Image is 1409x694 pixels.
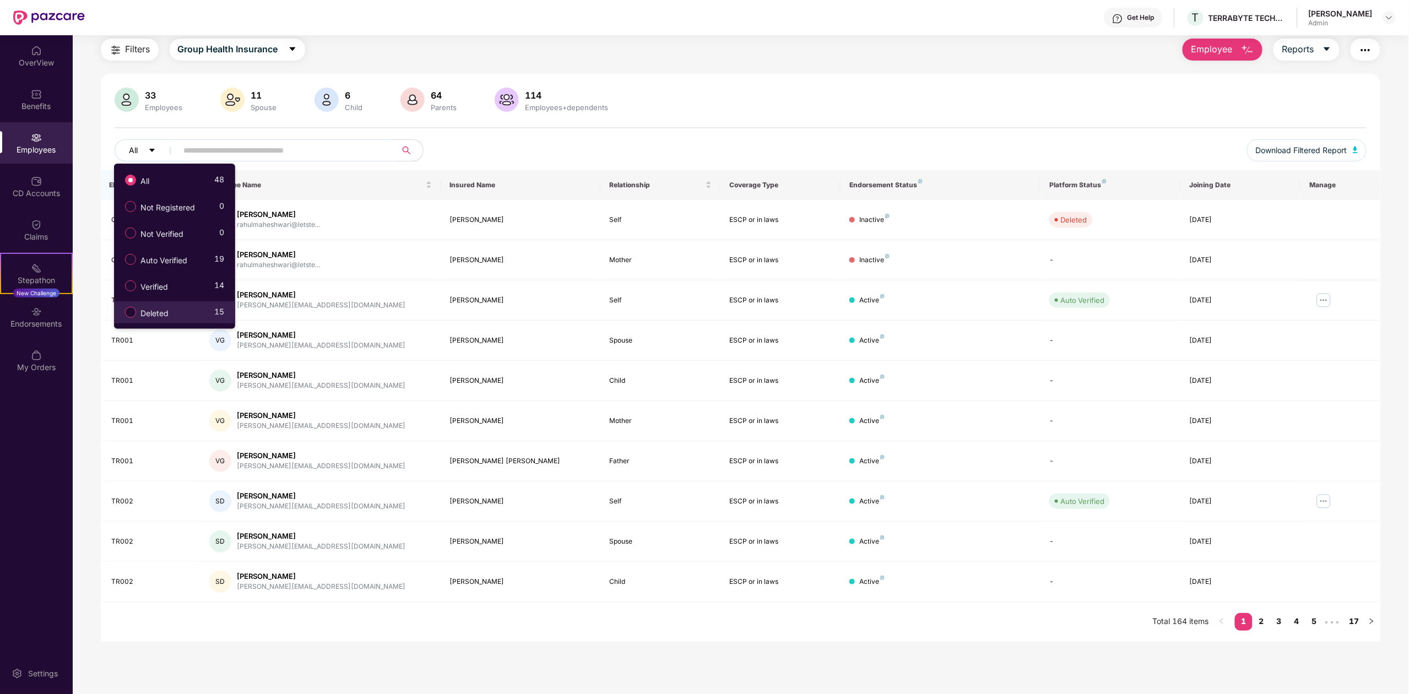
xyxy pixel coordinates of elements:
th: Coverage Type [720,170,841,200]
button: Employee [1183,39,1262,61]
div: Active [859,496,885,507]
li: 17 [1345,613,1363,631]
img: New Pazcare Logo [13,10,85,25]
img: svg+xml;base64,PHN2ZyB4bWxucz0iaHR0cDovL3d3dy53My5vcmcvMjAwMC9zdmciIHhtbG5zOnhsaW5rPSJodHRwOi8vd3... [1353,147,1358,153]
span: 15 [214,306,224,322]
div: [PERSON_NAME] [237,290,405,300]
td: - [1041,401,1180,441]
div: Endorsement Status [849,181,1032,189]
div: rahulmaheshwari@letste... [237,260,320,270]
span: Employee [1191,42,1232,56]
td: - [1041,361,1180,401]
img: svg+xml;base64,PHN2ZyB4bWxucz0iaHR0cDovL3d3dy53My5vcmcvMjAwMC9zdmciIHdpZHRoPSI4IiBoZWlnaHQ9IjgiIH... [880,294,885,299]
div: ESCP or in laws [729,416,832,426]
div: Employees [143,103,185,112]
div: VG [209,329,231,351]
img: svg+xml;base64,PHN2ZyB4bWxucz0iaHR0cDovL3d3dy53My5vcmcvMjAwMC9zdmciIHhtbG5zOnhsaW5rPSJodHRwOi8vd3... [115,88,139,112]
div: Active [859,335,885,346]
button: Group Health Insurancecaret-down [170,39,305,61]
div: ESCP or in laws [729,215,832,225]
img: svg+xml;base64,PHN2ZyBpZD0iRW5kb3JzZW1lbnRzIiB4bWxucz0iaHR0cDovL3d3dy53My5vcmcvMjAwMC9zdmciIHdpZH... [31,306,42,317]
span: Deleted [136,307,173,319]
div: [PERSON_NAME] [237,330,405,340]
div: Mother [609,416,712,426]
th: Relationship [600,170,720,200]
div: [PERSON_NAME] [449,295,592,306]
a: 5 [1305,613,1323,630]
span: caret-down [288,45,297,55]
td: - [1041,562,1180,602]
div: ESCP or in laws [729,255,832,265]
div: Active [859,536,885,547]
div: Get Help [1128,13,1155,22]
div: ESCP or in laws [729,295,832,306]
span: caret-down [1323,45,1331,55]
div: Child [343,103,365,112]
div: [PERSON_NAME] [449,536,592,547]
div: SD [209,530,231,552]
img: svg+xml;base64,PHN2ZyB4bWxucz0iaHR0cDovL3d3dy53My5vcmcvMjAwMC9zdmciIHdpZHRoPSI4IiBoZWlnaHQ9IjgiIH... [885,214,890,218]
div: [PERSON_NAME][EMAIL_ADDRESS][DOMAIN_NAME] [237,340,405,351]
div: [PERSON_NAME] [449,376,592,386]
th: Employee Name [200,170,441,200]
div: [PERSON_NAME] [449,335,592,346]
div: [PERSON_NAME] [237,209,320,220]
img: svg+xml;base64,PHN2ZyB4bWxucz0iaHR0cDovL3d3dy53My5vcmcvMjAwMC9zdmciIHdpZHRoPSI4IiBoZWlnaHQ9IjgiIH... [880,334,885,339]
div: Child [609,376,712,386]
img: svg+xml;base64,PHN2ZyBpZD0iRW1wbG95ZWVzIiB4bWxucz0iaHR0cDovL3d3dy53My5vcmcvMjAwMC9zdmciIHdpZHRoPS... [31,132,42,143]
div: rahulmaheshwari@letste... [237,220,320,230]
div: TR002 [112,577,192,587]
li: Total 164 items [1152,613,1209,631]
span: 19 [214,253,224,269]
span: Auto Verified [136,254,192,267]
div: Auto Verified [1060,295,1104,306]
div: TR001 [112,376,192,386]
span: 0 [219,226,224,242]
span: right [1368,618,1375,625]
div: VG [209,370,231,392]
div: Inactive [859,255,890,265]
img: svg+xml;base64,PHN2ZyBpZD0iQmVuZWZpdHMiIHhtbG5zPSJodHRwOi8vd3d3LnczLm9yZy8yMDAwL3N2ZyIgd2lkdGg9Ij... [31,89,42,100]
div: [PERSON_NAME][EMAIL_ADDRESS][DOMAIN_NAME] [237,501,405,512]
div: TR001 [112,416,192,426]
button: Reportscaret-down [1273,39,1340,61]
div: Self [609,496,712,507]
img: svg+xml;base64,PHN2ZyB4bWxucz0iaHR0cDovL3d3dy53My5vcmcvMjAwMC9zdmciIHhtbG5zOnhsaW5rPSJodHRwOi8vd3... [400,88,425,112]
div: [PERSON_NAME] [449,255,592,265]
span: T [1192,11,1199,24]
div: [PERSON_NAME] [237,451,405,461]
div: [PERSON_NAME] [1309,8,1373,19]
div: ESCP or in laws [729,496,832,507]
div: [DATE] [1189,335,1292,346]
div: [PERSON_NAME] [449,215,592,225]
div: [PERSON_NAME] [237,250,320,260]
div: Self [609,295,712,306]
div: TR002 [112,496,192,507]
a: 2 [1253,613,1270,630]
button: Download Filtered Report [1247,139,1367,161]
img: svg+xml;base64,PHN2ZyB4bWxucz0iaHR0cDovL3d3dy53My5vcmcvMjAwMC9zdmciIHdpZHRoPSI4IiBoZWlnaHQ9IjgiIH... [880,375,885,379]
span: Employee Name [209,181,424,189]
button: right [1363,613,1380,631]
div: Active [859,577,885,587]
img: manageButton [1315,291,1332,309]
button: Allcaret-down [115,139,182,161]
span: All [136,175,154,187]
img: svg+xml;base64,PHN2ZyB4bWxucz0iaHR0cDovL3d3dy53My5vcmcvMjAwMC9zdmciIHdpZHRoPSI4IiBoZWlnaHQ9IjgiIH... [880,576,885,580]
div: [DATE] [1189,536,1292,547]
th: Joining Date [1180,170,1300,200]
div: [DATE] [1189,295,1292,306]
a: 1 [1235,613,1253,630]
div: [PERSON_NAME] [237,410,405,421]
span: 48 [214,173,224,189]
div: [PERSON_NAME] [237,571,405,582]
img: svg+xml;base64,PHN2ZyB4bWxucz0iaHR0cDovL3d3dy53My5vcmcvMjAwMC9zdmciIHhtbG5zOnhsaW5rPSJodHRwOi8vd3... [220,88,245,112]
div: Stepathon [1,275,72,286]
span: ••• [1323,613,1341,631]
div: Mother [609,255,712,265]
div: ESCP or in laws [729,376,832,386]
div: Settings [25,668,61,679]
div: Auto Verified [1060,496,1104,507]
img: svg+xml;base64,PHN2ZyB4bWxucz0iaHR0cDovL3d3dy53My5vcmcvMjAwMC9zdmciIHdpZHRoPSI4IiBoZWlnaHQ9IjgiIH... [885,254,890,258]
div: 6 [343,90,365,101]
